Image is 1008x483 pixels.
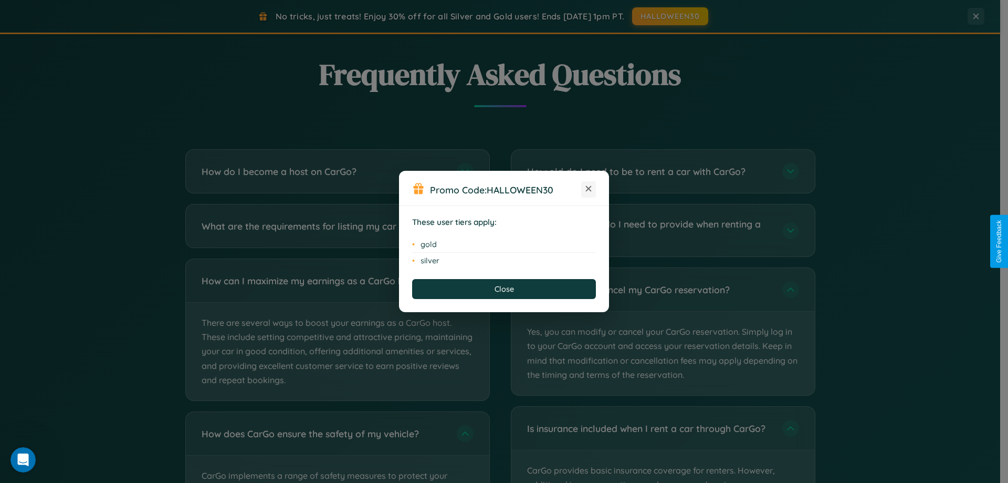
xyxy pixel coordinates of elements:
[412,237,596,253] li: gold
[412,253,596,269] li: silver
[487,184,553,196] b: HALLOWEEN30
[412,217,497,227] strong: These user tiers apply:
[430,184,581,196] h3: Promo Code:
[10,447,36,472] iframe: Intercom live chat
[412,279,596,299] button: Close
[995,220,1003,263] div: Give Feedback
